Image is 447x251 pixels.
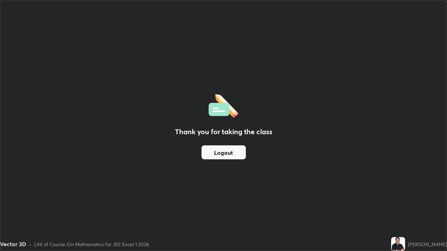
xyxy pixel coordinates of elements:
[391,237,405,251] img: 8c6bbdf08e624b6db9f7afe2b3930918.jpg
[29,241,31,248] div: •
[175,127,272,137] h2: Thank you for taking the class
[408,241,447,248] div: [PERSON_NAME]
[34,241,149,248] div: L94 of Course On Mathematics for JEE Excel 1 2026
[208,92,239,118] img: offlineFeedback.1438e8b3.svg
[201,145,246,159] button: Logout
